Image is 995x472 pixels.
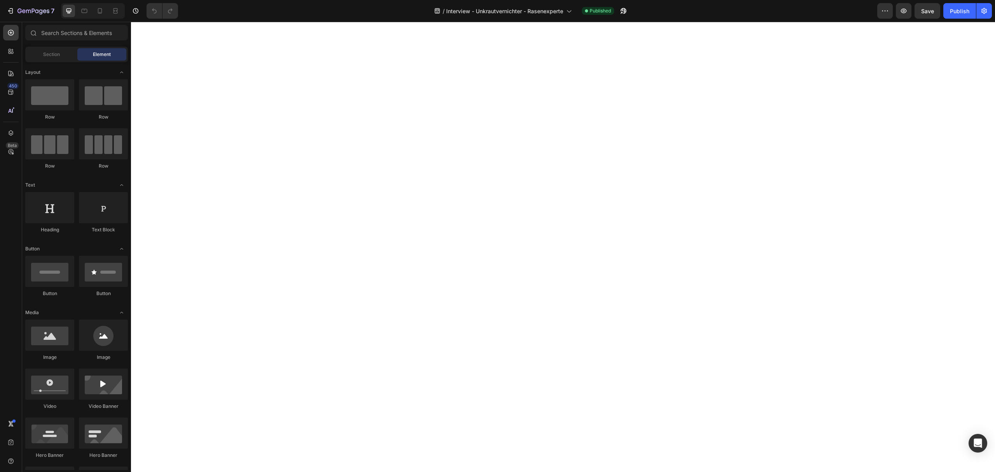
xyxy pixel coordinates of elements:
div: Row [25,114,74,121]
div: Publish [950,7,969,15]
span: Save [921,8,934,14]
span: / [443,7,445,15]
span: Toggle open [115,243,128,255]
button: 7 [3,3,58,19]
input: Search Sections & Elements [25,25,128,40]
span: Section [43,51,60,58]
span: Interview - Unkrautvernichter - Rasenexperte [446,7,563,15]
span: Published [590,7,611,14]
div: Button [25,290,74,297]
span: Layout [25,69,40,76]
button: Save [915,3,940,19]
div: Open Intercom Messenger [969,434,987,453]
div: Beta [6,142,19,149]
span: Media [25,309,39,316]
span: Toggle open [115,66,128,79]
span: Element [93,51,111,58]
div: Text Block [79,226,128,233]
div: Row [25,163,74,170]
button: Publish [943,3,976,19]
span: Button [25,245,40,252]
div: Row [79,163,128,170]
p: 7 [51,6,54,16]
div: Row [79,114,128,121]
div: Video Banner [79,403,128,410]
div: Hero Banner [25,452,74,459]
div: Button [79,290,128,297]
span: Toggle open [115,306,128,319]
div: Hero Banner [79,452,128,459]
div: Image [25,354,74,361]
div: Image [79,354,128,361]
div: Undo/Redo [147,3,178,19]
div: Video [25,403,74,410]
div: Heading [25,226,74,233]
div: 450 [7,83,19,89]
span: Text [25,182,35,189]
iframe: Design area [131,22,995,472]
span: Toggle open [115,179,128,191]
